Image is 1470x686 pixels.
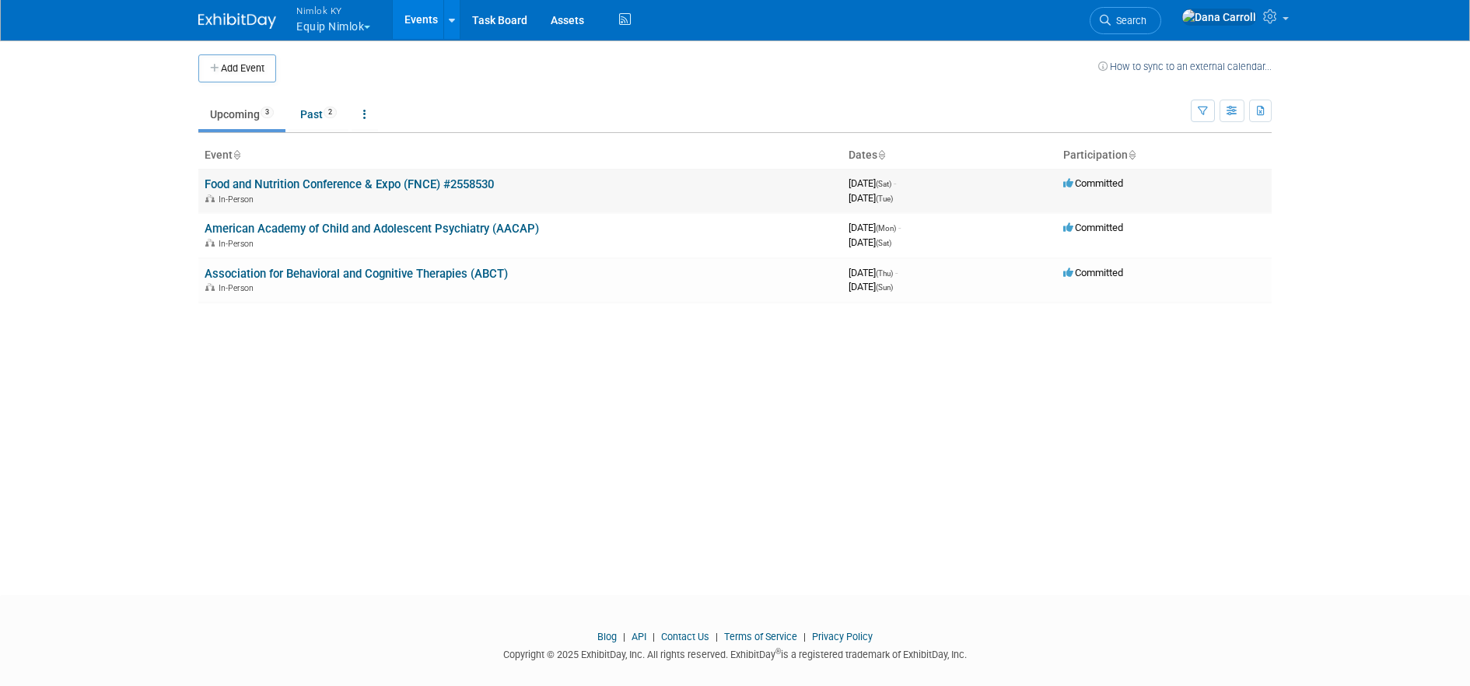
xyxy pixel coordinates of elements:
a: Upcoming3 [198,100,285,129]
span: - [895,267,898,278]
a: Past2 [289,100,348,129]
a: API [632,631,646,642]
span: | [712,631,722,642]
span: [DATE] [849,222,901,233]
span: [DATE] [849,177,896,189]
span: [DATE] [849,267,898,278]
a: American Academy of Child and Adolescent Psychiatry (AACAP) [205,222,539,236]
span: (Sun) [876,283,893,292]
span: - [894,177,896,189]
span: (Mon) [876,224,896,233]
span: 2 [324,107,337,118]
span: Committed [1063,222,1123,233]
span: | [619,631,629,642]
img: In-Person Event [205,194,215,202]
button: Add Event [198,54,276,82]
a: Contact Us [661,631,709,642]
span: (Tue) [876,194,893,203]
span: [DATE] [849,192,893,204]
a: How to sync to an external calendar... [1098,61,1272,72]
span: [DATE] [849,236,891,248]
th: Dates [842,142,1057,169]
span: Committed [1063,177,1123,189]
a: Search [1090,7,1161,34]
a: Blog [597,631,617,642]
span: (Sat) [876,239,891,247]
th: Participation [1057,142,1272,169]
span: Committed [1063,267,1123,278]
th: Event [198,142,842,169]
span: In-Person [219,194,258,205]
span: Nimlok KY [296,2,370,19]
img: Dana Carroll [1181,9,1257,26]
a: Sort by Event Name [233,149,240,161]
a: Association for Behavioral and Cognitive Therapies (ABCT) [205,267,508,281]
img: In-Person Event [205,283,215,291]
span: (Thu) [876,269,893,278]
img: In-Person Event [205,239,215,247]
span: [DATE] [849,281,893,292]
a: Terms of Service [724,631,797,642]
a: Sort by Start Date [877,149,885,161]
a: Sort by Participation Type [1128,149,1136,161]
img: ExhibitDay [198,13,276,29]
span: In-Person [219,283,258,293]
span: (Sat) [876,180,891,188]
span: 3 [261,107,274,118]
span: Search [1111,15,1146,26]
span: - [898,222,901,233]
span: In-Person [219,239,258,249]
sup: ® [775,647,781,656]
span: | [800,631,810,642]
span: | [649,631,659,642]
a: Privacy Policy [812,631,873,642]
a: Food and Nutrition Conference & Expo (FNCE) #2558530 [205,177,494,191]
